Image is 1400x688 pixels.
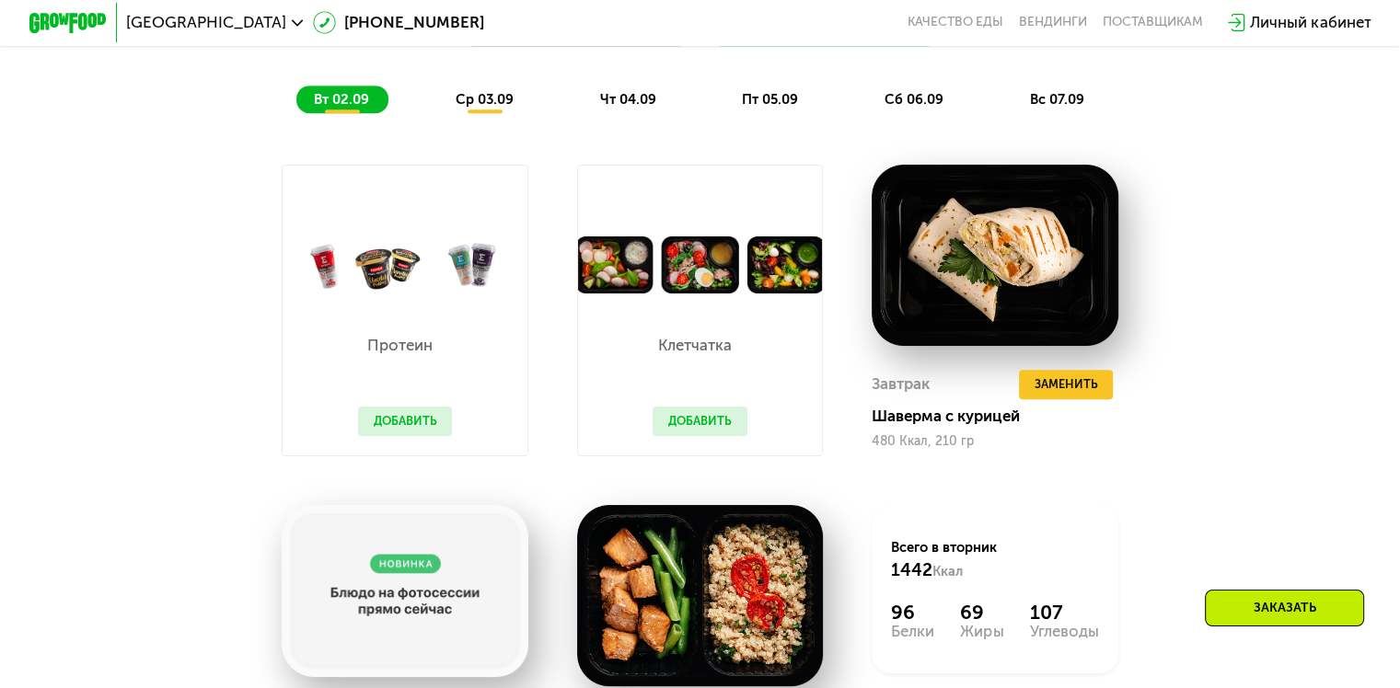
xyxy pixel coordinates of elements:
[1019,15,1087,30] a: Вендинги
[1034,374,1097,394] span: Заменить
[358,338,444,353] p: Протеин
[1030,624,1099,639] div: Углеводы
[1103,15,1203,30] div: поставщикам
[126,15,286,30] span: [GEOGRAPHIC_DATA]
[1250,11,1371,34] div: Личный кабинет
[932,563,963,579] span: Ккал
[314,91,369,108] span: вт 02.09
[960,601,1003,624] div: 69
[313,11,484,34] a: [PHONE_NUMBER]
[891,601,934,624] div: 96
[891,538,1098,580] div: Всего в вторник
[742,91,798,108] span: пт 05.09
[872,407,1133,426] div: Шаверма с курицей
[600,91,656,108] span: чт 04.09
[653,338,738,353] p: Клетчатка
[872,434,1118,449] div: 480 Ккал, 210 гр
[885,91,943,108] span: сб 06.09
[960,624,1003,639] div: Жиры
[456,91,514,108] span: ср 03.09
[1030,91,1084,108] span: вс 07.09
[1205,590,1364,626] div: Заказать
[1019,370,1114,399] button: Заменить
[891,624,934,639] div: Белки
[358,407,453,436] button: Добавить
[653,407,747,436] button: Добавить
[908,15,1003,30] a: Качество еды
[872,370,930,399] div: Завтрак
[891,559,932,580] span: 1442
[1030,601,1099,624] div: 107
